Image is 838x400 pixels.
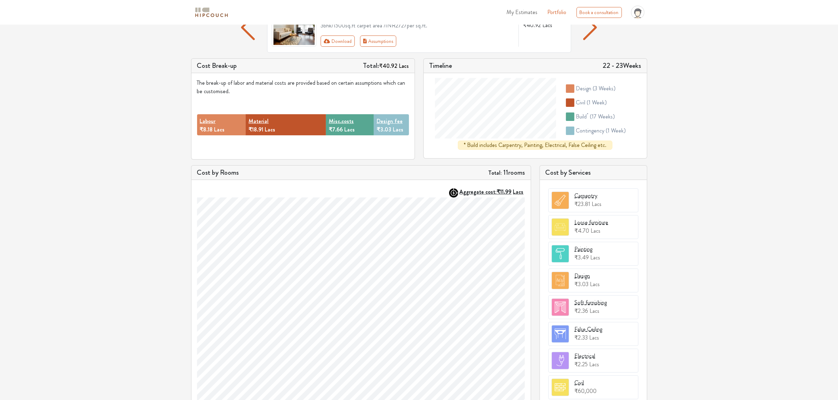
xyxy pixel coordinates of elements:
span: Lacs [592,200,602,208]
span: ₹2.25 [575,360,588,368]
button: Design fee [377,117,403,125]
h5: Cost Break-up [197,62,237,70]
span: Lacs [513,188,524,196]
span: Lacs [590,360,599,368]
button: Design [575,272,590,280]
span: Lacs [542,21,552,29]
div: Book a consultation [576,7,622,18]
span: ( 1 week ) [587,98,607,107]
div: First group [321,36,402,47]
button: Assumptions [360,36,397,47]
span: ( 3 weeks ) [593,84,616,92]
button: Misc.costs [329,117,354,125]
span: ₹60,000 [575,387,597,395]
h5: Cost by Services [546,168,641,177]
div: * Build includes Carpentry, Painting, Electrical, False Ceiling etc. [458,141,612,150]
span: Lacs [590,280,600,288]
button: Soft furnishing [575,298,607,307]
span: ₹2.36 [575,307,588,315]
img: arrow left [241,15,255,40]
img: logo-horizontal.svg [194,6,229,19]
span: Lacs [590,307,600,315]
span: Lacs [591,227,601,235]
img: AggregateIcon [449,188,458,198]
span: ₹40.92 [379,62,398,70]
strong: Total: [489,169,502,177]
span: ₹3.03 [575,280,589,288]
span: Lacs [590,334,599,342]
div: 3bhk / 1500 sq.ft carpet area /INR 2727 per sq.ft. [321,21,514,30]
button: Carpentry [575,192,598,200]
h5: Cost by Rooms [197,168,239,177]
span: ₹40.92 [523,21,541,29]
button: Labour [200,117,216,125]
img: room.svg [552,219,569,236]
span: ₹7.66 [329,125,343,134]
span: ₹4.70 [575,227,590,235]
img: arrow left [583,15,597,40]
img: room.svg [552,325,569,342]
div: The break-up of labor and material costs are provided based on certain assumptions which can be c... [197,79,409,96]
button: Material [248,117,269,125]
span: Lacs [344,125,355,134]
span: Lacs [214,125,225,134]
span: Lacs [591,253,600,262]
span: Lacs [399,62,409,70]
span: ₹3.03 [377,125,391,134]
span: logo-horizontal.svg [194,5,229,20]
span: ₹8.18 [200,125,213,134]
div: build [576,112,615,121]
button: Loose furniture [575,218,609,227]
h5: Total: [363,62,409,70]
button: Aggregate cost:₹11.99Lacs [460,188,525,195]
img: room.svg [552,245,569,262]
img: room.svg [552,299,569,316]
span: ₹18.91 [248,125,263,134]
strong: Aggregate cost: [460,188,524,196]
img: room.svg [552,192,569,209]
button: Electrical [575,352,596,360]
span: ₹3.49 [575,253,589,262]
button: Painting [575,245,593,253]
span: Lacs [265,125,275,134]
img: gallery [272,8,317,47]
span: ( 1 week ) [606,127,626,135]
div: design [576,84,616,93]
span: ₹2.33 [575,334,588,342]
button: False Ceiling [575,325,603,334]
button: Download [321,36,355,47]
span: ( 17 weeks ) [590,112,615,121]
img: room.svg [552,352,569,369]
h5: 11 rooms [489,168,525,177]
a: Portfolio [548,8,567,17]
h5: Timeline [429,62,452,70]
span: ₹23.81 [575,200,591,208]
span: ₹11.99 [497,188,512,196]
div: civil [576,98,607,107]
div: Toolbar with button groups [321,36,514,47]
button: Civil [575,379,584,387]
span: Lacs [393,125,403,134]
img: room.svg [552,272,569,289]
span: My Estimates [507,8,538,16]
img: room.svg [552,379,569,396]
h5: 22 - 23 Weeks [603,62,641,70]
div: contingency [576,127,626,135]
